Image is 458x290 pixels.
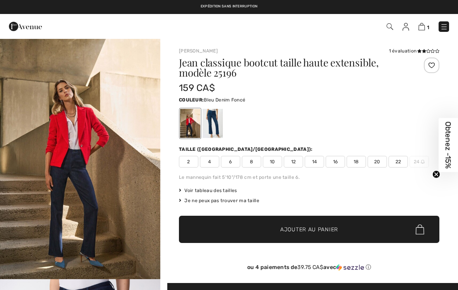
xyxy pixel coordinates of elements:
[179,264,439,274] div: ou 4 paiements de39.75 CA$avecSezzle Cliquez pour en savoir plus sur Sezzle
[242,156,261,168] span: 8
[204,97,245,103] span: Bleu Denim Foncé
[297,264,323,271] span: 39.75 CA$
[179,97,204,103] span: Couleur:
[421,160,425,164] img: ring-m.svg
[200,156,219,168] span: 4
[440,23,448,31] img: Menu
[179,146,314,153] div: Taille ([GEOGRAPHIC_DATA]/[GEOGRAPHIC_DATA]):
[402,23,409,31] img: Mes infos
[179,82,215,93] span: 159 CA$
[347,156,366,168] span: 18
[427,24,429,30] span: 1
[418,22,429,31] a: 1
[9,22,42,30] a: 1ère Avenue
[221,156,240,168] span: 6
[179,48,218,54] a: [PERSON_NAME]
[9,19,42,34] img: 1ère Avenue
[389,156,408,168] span: 22
[389,47,439,54] div: 1 évaluation
[439,118,458,172] div: Obtenez -15%Close teaser
[203,109,223,138] div: Bleu moyen denim
[179,264,439,271] div: ou 4 paiements de avec
[418,23,425,30] img: Panier d'achat
[387,23,393,30] img: Recherche
[179,187,237,194] span: Voir tableau des tailles
[409,156,429,168] span: 24
[368,156,387,168] span: 20
[305,156,324,168] span: 14
[179,216,439,243] button: Ajouter au panier
[326,156,345,168] span: 16
[284,156,303,168] span: 12
[280,225,338,234] span: Ajouter au panier
[336,264,364,271] img: Sezzle
[263,156,282,168] span: 10
[179,156,198,168] span: 2
[180,109,200,138] div: Bleu Denim Foncé
[444,122,453,169] span: Obtenez -15%
[432,171,440,178] button: Close teaser
[179,58,396,78] h1: Jean classique bootcut taille haute extensible, modèle 25196
[179,174,439,181] div: Le mannequin fait 5'10"/178 cm et porte une taille 6.
[416,224,424,234] img: Bag.svg
[179,197,439,204] div: Je ne peux pas trouver ma taille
